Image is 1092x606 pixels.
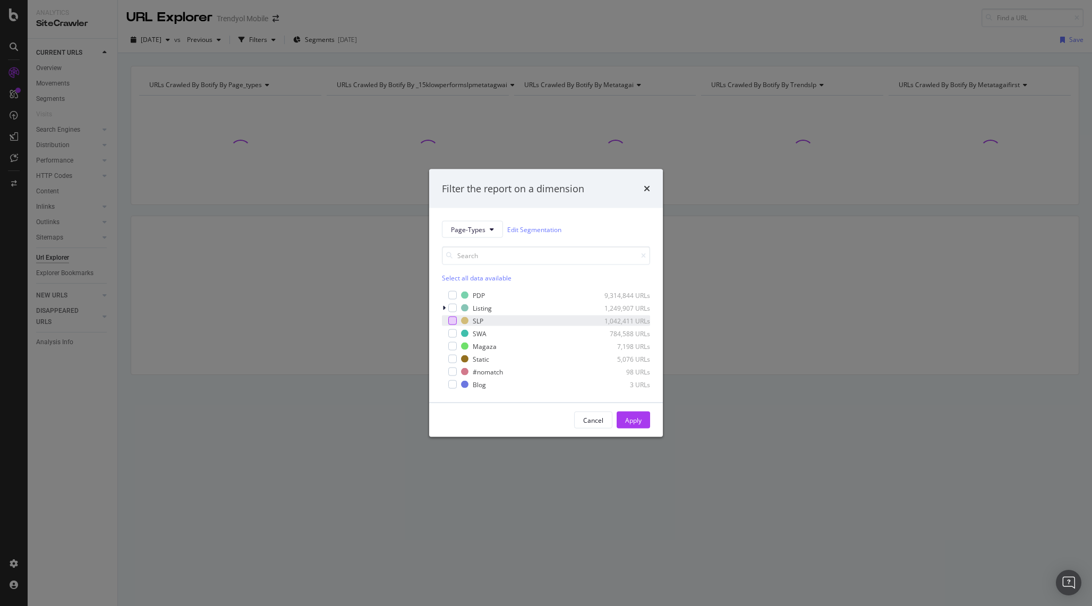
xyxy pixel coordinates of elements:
[473,329,487,338] div: SWA
[1056,570,1081,595] div: Open Intercom Messenger
[442,274,650,283] div: Select all data available
[473,380,486,389] div: Blog
[473,354,489,363] div: Static
[473,342,497,351] div: Magaza
[442,246,650,265] input: Search
[442,182,584,195] div: Filter the report on a dimension
[598,291,650,300] div: 9,314,844 URLs
[598,354,650,363] div: 5,076 URLs
[507,224,561,235] a: Edit Segmentation
[598,342,650,351] div: 7,198 URLs
[617,412,650,429] button: Apply
[473,367,503,376] div: #nomatch
[598,329,650,338] div: 784,588 URLs
[625,415,642,424] div: Apply
[598,380,650,389] div: 3 URLs
[583,415,603,424] div: Cancel
[644,182,650,195] div: times
[451,225,485,234] span: Page-Types
[598,367,650,376] div: 98 URLs
[473,303,492,312] div: Listing
[598,303,650,312] div: 1,249,907 URLs
[598,316,650,325] div: 1,042,411 URLs
[473,316,483,325] div: SLP
[442,221,503,238] button: Page-Types
[574,412,612,429] button: Cancel
[473,291,485,300] div: PDP
[429,169,663,437] div: modal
